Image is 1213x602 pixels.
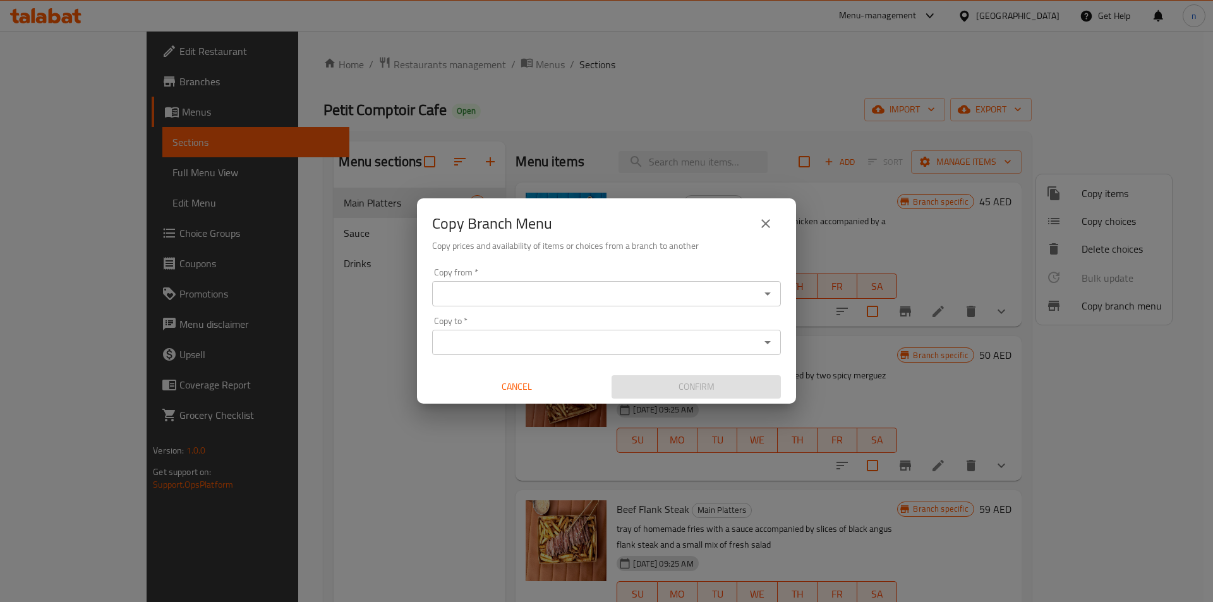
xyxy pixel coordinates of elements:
[432,239,781,253] h6: Copy prices and availability of items or choices from a branch to another
[759,285,776,303] button: Open
[751,208,781,239] button: close
[432,214,552,234] h2: Copy Branch Menu
[437,379,596,395] span: Cancel
[432,375,601,399] button: Cancel
[759,334,776,351] button: Open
